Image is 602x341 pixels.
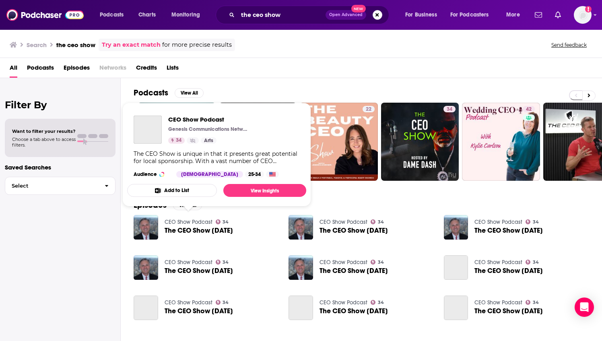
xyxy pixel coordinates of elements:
[320,267,388,274] a: The CEO Show Saturday February 04 2023
[223,184,306,197] a: View Insights
[165,267,233,274] span: The CEO Show [DATE]
[176,171,243,178] div: [DEMOGRAPHIC_DATA]
[474,259,522,266] a: CEO Show Podcast
[94,8,134,21] button: open menu
[289,215,313,240] img: The CEO Show Saturday January 14 2023
[102,40,161,50] a: Try an exact match
[320,308,388,314] span: The CEO Show [DATE]
[444,215,468,240] img: The CEO Show Saturday January 21 2023
[526,260,539,265] a: 34
[444,255,468,280] img: The CEO Show Saturday February 25 2023
[574,6,592,24] img: User Profile
[532,8,545,22] a: Show notifications dropdown
[138,9,156,21] span: Charts
[165,308,233,314] span: The CEO Show [DATE]
[400,8,447,21] button: open menu
[474,219,522,225] a: CEO Show Podcast
[450,9,489,21] span: For Podcasters
[474,227,543,234] span: The CEO Show [DATE]
[134,116,162,144] a: CEO Show Podcast
[223,220,229,224] span: 34
[134,88,168,98] h2: Podcasts
[289,296,313,320] img: The CEO Show Saturday March 11 2023
[329,13,363,17] span: Open Advanced
[165,227,233,234] a: The CEO Show Saturday January 07 2023
[575,298,594,317] div: Open Intercom Messenger
[133,8,161,21] a: Charts
[378,301,384,304] span: 34
[56,41,95,49] h3: the ceo show
[216,300,229,305] a: 34
[176,136,181,145] span: 34
[526,300,539,305] a: 34
[5,183,98,188] span: Select
[27,61,54,78] span: Podcasts
[405,9,437,21] span: For Business
[165,299,212,306] a: CEO Show Podcast
[474,308,543,314] span: The CEO Show [DATE]
[574,6,592,24] span: Logged in as WE_Broadcast
[165,219,212,225] a: CEO Show Podcast
[320,308,388,314] a: The CEO Show Saturday March 11 2023
[351,5,366,12] span: New
[165,308,233,314] a: The CEO Show Saturday March 04 2023
[381,103,459,181] a: 34
[6,7,84,23] img: Podchaser - Follow, Share and Rate Podcasts
[585,6,592,12] svg: Add a profile image
[134,255,158,280] img: The CEO Show Saturday January 28 2023
[320,227,388,234] a: The CEO Show Saturday January 14 2023
[175,88,204,98] button: View All
[166,8,210,21] button: open menu
[134,150,300,165] div: The CEO Show is unique in that it presents great potential for local sponsorship. With a vast num...
[363,106,375,112] a: 22
[289,255,313,280] img: The CEO Show Saturday February 04 2023
[165,227,233,234] span: The CEO Show [DATE]
[223,6,397,24] div: Search podcasts, credits, & more...
[574,6,592,24] button: Show profile menu
[549,41,589,48] button: Send feedback
[99,61,126,78] span: Networks
[326,10,366,20] button: Open AdvancedNew
[223,301,229,304] span: 34
[162,40,232,50] span: for more precise results
[320,227,388,234] span: The CEO Show [DATE]
[320,259,367,266] a: CEO Show Podcast
[371,260,384,265] a: 34
[320,219,367,225] a: CEO Show Podcast
[444,296,468,320] img: The CEO Show Saturday March 18 2023
[136,61,157,78] a: Credits
[216,219,229,224] a: 34
[320,267,388,274] span: The CEO Show [DATE]
[474,299,522,306] a: CEO Show Podcast
[134,215,158,240] img: The CEO Show Saturday January 07 2023
[168,126,249,132] p: Genesis Communications Network, Inc.
[10,61,17,78] a: All
[533,260,539,264] span: 34
[168,116,249,123] a: CEO Show Podcast
[320,299,367,306] a: CEO Show Podcast
[447,105,452,114] span: 34
[552,8,564,22] a: Show notifications dropdown
[523,106,535,112] a: 42
[378,260,384,264] span: 34
[5,99,115,111] h2: Filter By
[134,88,204,98] a: PodcastsView All
[474,308,543,314] a: The CEO Show Saturday March 18 2023
[506,9,520,21] span: More
[167,61,179,78] a: Lists
[238,8,326,21] input: Search podcasts, credits, & more...
[445,8,501,21] button: open menu
[533,220,539,224] span: 34
[64,61,90,78] a: Episodes
[216,260,229,265] a: 34
[165,267,233,274] a: The CEO Show Saturday January 28 2023
[12,136,76,148] span: Choose a tab above to access filters.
